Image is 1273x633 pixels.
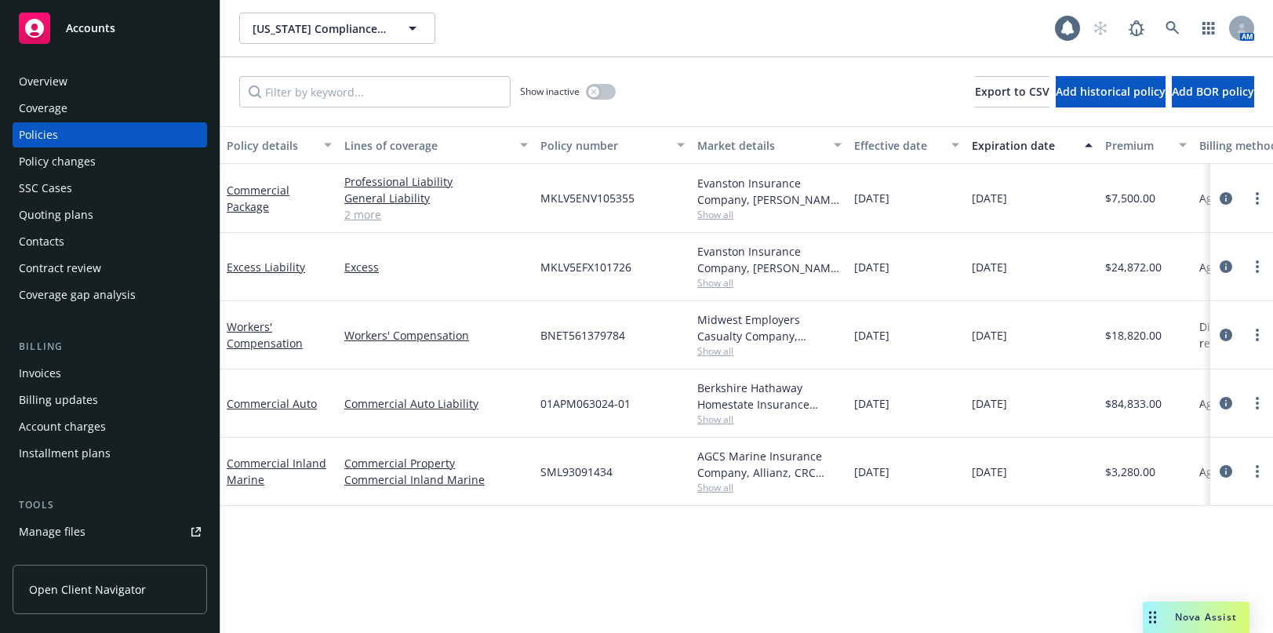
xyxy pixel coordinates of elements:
a: circleInformation [1217,394,1235,413]
a: 2 more [344,206,528,223]
div: Policy checking [19,546,98,571]
a: General Liability [344,190,528,206]
span: [DATE] [972,259,1007,275]
span: [DATE] [854,395,889,412]
div: Evanston Insurance Company, [PERSON_NAME] Insurance, CRC Group [697,243,842,276]
a: SSC Cases [13,176,207,201]
div: Manage files [19,519,85,544]
div: Quoting plans [19,202,93,227]
span: [US_STATE] Compliance Environmental, LLC [253,20,388,37]
span: $24,872.00 [1105,259,1162,275]
span: Show all [697,208,842,221]
button: Policy number [534,126,691,164]
a: more [1248,462,1267,481]
a: Professional Liability [344,173,528,190]
div: Tools [13,497,207,513]
div: Overview [19,69,67,94]
span: [DATE] [972,395,1007,412]
a: circleInformation [1217,326,1235,344]
a: Contacts [13,229,207,254]
a: Coverage [13,96,207,121]
div: Premium [1105,137,1169,154]
div: Policy details [227,137,315,154]
span: [DATE] [972,327,1007,344]
a: Installment plans [13,441,207,466]
a: Commercial Property [344,455,528,471]
div: Policy changes [19,149,96,174]
span: [DATE] [972,464,1007,480]
span: MKLV5EFX101726 [540,259,631,275]
span: [DATE] [972,190,1007,206]
span: 01APM063024-01 [540,395,631,412]
a: Manage files [13,519,207,544]
a: Excess [344,259,528,275]
a: Policy changes [13,149,207,174]
div: Expiration date [972,137,1075,154]
a: Workers' Compensation [344,327,528,344]
a: Workers' Compensation [227,319,303,351]
div: Invoices [19,361,61,386]
a: Policy checking [13,546,207,571]
div: Lines of coverage [344,137,511,154]
a: Excess Liability [227,260,305,275]
span: Show all [697,413,842,426]
a: Commercial Package [227,183,289,214]
button: Market details [691,126,848,164]
div: Contacts [19,229,64,254]
a: circleInformation [1217,257,1235,276]
div: Berkshire Hathaway Homestate Insurance Company, Berkshire Hathaway Homestate Companies (BHHC) [697,380,842,413]
button: Effective date [848,126,966,164]
span: [DATE] [854,259,889,275]
span: Add BOR policy [1172,84,1254,99]
button: [US_STATE] Compliance Environmental, LLC [239,13,435,44]
span: Open Client Navigator [29,581,146,598]
a: Invoices [13,361,207,386]
div: Policy number [540,137,667,154]
a: Report a Bug [1121,13,1152,44]
div: SSC Cases [19,176,72,201]
button: Lines of coverage [338,126,534,164]
a: circleInformation [1217,189,1235,208]
a: more [1248,326,1267,344]
div: Contract review [19,256,101,281]
div: Billing [13,339,207,355]
span: [DATE] [854,190,889,206]
div: AGCS Marine Insurance Company, Allianz, CRC Group [697,448,842,481]
span: [DATE] [854,327,889,344]
div: Effective date [854,137,942,154]
span: Export to CSV [975,84,1049,99]
span: SML93091434 [540,464,613,480]
button: Export to CSV [975,76,1049,107]
a: Policies [13,122,207,147]
a: circleInformation [1217,462,1235,481]
button: Add BOR policy [1172,76,1254,107]
a: Commercial Auto Liability [344,395,528,412]
div: Installment plans [19,441,111,466]
span: Show all [697,344,842,358]
a: Accounts [13,6,207,50]
a: Contract review [13,256,207,281]
span: Show all [697,481,842,494]
button: Expiration date [966,126,1099,164]
span: $3,280.00 [1105,464,1155,480]
a: more [1248,257,1267,276]
div: Policies [19,122,58,147]
span: [DATE] [854,464,889,480]
div: Coverage gap analysis [19,282,136,307]
a: Commercial Inland Marine [227,456,326,487]
a: Billing updates [13,387,207,413]
div: Billing updates [19,387,98,413]
a: Account charges [13,414,207,439]
a: Start snowing [1085,13,1116,44]
button: Premium [1099,126,1193,164]
a: more [1248,189,1267,208]
a: more [1248,394,1267,413]
span: Add historical policy [1056,84,1166,99]
div: Drag to move [1143,602,1162,633]
span: $18,820.00 [1105,327,1162,344]
a: Quoting plans [13,202,207,227]
a: Switch app [1193,13,1224,44]
div: Coverage [19,96,67,121]
a: Commercial Auto [227,396,317,411]
span: Nova Assist [1175,610,1237,624]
